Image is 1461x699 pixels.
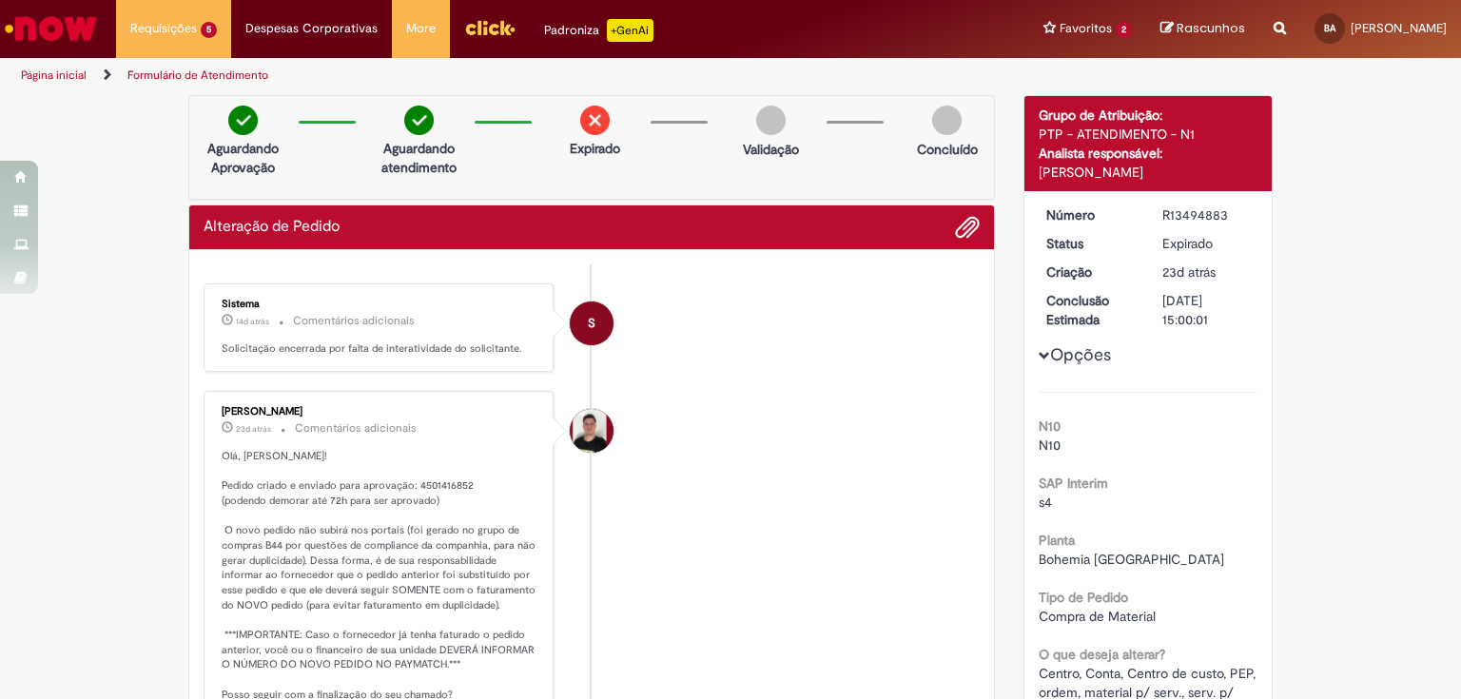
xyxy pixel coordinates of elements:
span: 5 [201,22,217,38]
div: [PERSON_NAME] [222,406,538,417]
time: 08/09/2025 12:00:52 [1162,263,1216,281]
img: img-circle-grey.png [932,106,962,135]
p: +GenAi [607,19,653,42]
p: Solicitação encerrada por falta de interatividade do solicitante. [222,341,538,357]
a: Rascunhos [1160,20,1245,38]
img: ServiceNow [2,10,100,48]
span: Bohemia [GEOGRAPHIC_DATA] [1039,551,1224,568]
span: Rascunhos [1177,19,1245,37]
div: Expirado [1162,234,1251,253]
time: 17/09/2025 13:43:31 [236,316,269,327]
b: SAP Interim [1039,475,1108,492]
span: Requisições [130,19,197,38]
small: Comentários adicionais [293,313,415,329]
img: remove.png [580,106,610,135]
span: 14d atrás [236,316,269,327]
a: Página inicial [21,68,87,83]
p: Aguardando atendimento [373,139,465,177]
div: Matheus Henrique Drudi [570,409,614,453]
span: 23d atrás [1162,263,1216,281]
div: R13494883 [1162,205,1251,224]
dt: Criação [1032,262,1149,282]
time: 08/09/2025 16:43:31 [236,423,271,435]
img: click_logo_yellow_360x200.png [464,13,516,42]
span: s4 [1039,494,1052,511]
div: [DATE] 15:00:01 [1162,291,1251,329]
b: Planta [1039,532,1075,549]
span: [PERSON_NAME] [1351,20,1447,36]
span: Despesas Corporativas [245,19,378,38]
div: PTP - ATENDIMENTO - N1 [1039,125,1258,144]
div: 08/09/2025 12:00:52 [1162,262,1251,282]
p: Validação [743,140,799,159]
dt: Número [1032,205,1149,224]
p: Expirado [570,139,620,158]
div: System [570,301,614,345]
small: Comentários adicionais [295,420,417,437]
img: check-circle-green.png [404,106,434,135]
img: img-circle-grey.png [756,106,786,135]
dt: Status [1032,234,1149,253]
span: Compra de Material [1039,608,1156,625]
p: Concluído [917,140,978,159]
div: Analista responsável: [1039,144,1258,163]
b: Tipo de Pedido [1039,589,1128,606]
span: More [406,19,436,38]
p: Aguardando Aprovação [197,139,289,177]
span: BA [1324,22,1335,34]
button: Adicionar anexos [955,215,980,240]
div: Sistema [222,299,538,310]
span: N10 [1039,437,1061,454]
span: Favoritos [1060,19,1112,38]
span: 2 [1116,22,1132,38]
span: S [588,301,595,346]
dt: Conclusão Estimada [1032,291,1149,329]
div: Padroniza [544,19,653,42]
h2: Alteração de Pedido Histórico de tíquete [204,219,340,236]
div: Grupo de Atribuição: [1039,106,1258,125]
b: N10 [1039,417,1061,435]
a: Formulário de Atendimento [127,68,268,83]
span: 23d atrás [236,423,271,435]
b: O que deseja alterar? [1039,646,1165,663]
img: check-circle-green.png [228,106,258,135]
ul: Trilhas de página [14,58,960,93]
div: [PERSON_NAME] [1039,163,1258,182]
